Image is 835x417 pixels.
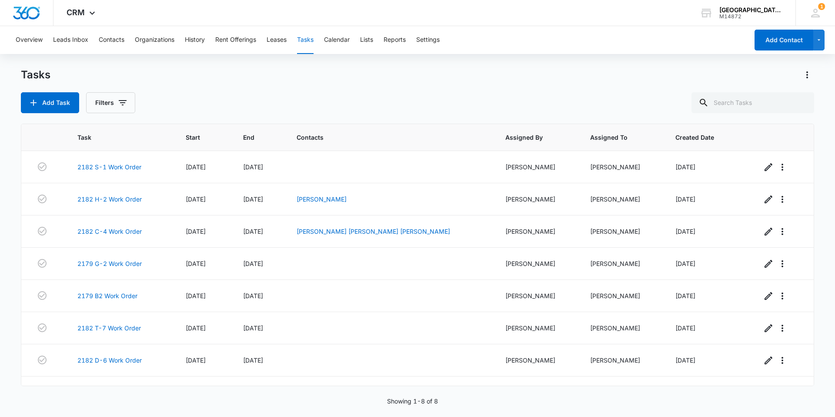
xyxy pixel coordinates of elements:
div: notifications count [818,3,825,10]
button: Actions [800,68,814,82]
span: [DATE] [243,163,263,171]
span: [DATE] [243,228,263,235]
span: Contacts [297,133,472,142]
div: [PERSON_NAME] [505,291,569,300]
div: [PERSON_NAME] [505,323,569,333]
a: 2182 T-7 Work Order [77,323,141,333]
div: [PERSON_NAME] [590,291,654,300]
span: [DATE] [675,163,695,171]
a: [PERSON_NAME] [PERSON_NAME] [PERSON_NAME] [297,228,450,235]
button: Tasks [297,26,314,54]
div: [PERSON_NAME] [590,259,654,268]
a: 2182 C-4 Work Order [77,227,142,236]
p: Showing 1-8 of 8 [387,397,438,406]
span: [DATE] [243,324,263,332]
a: [PERSON_NAME] [297,195,347,203]
button: Filters [86,92,135,113]
span: [DATE] [675,356,695,364]
div: [PERSON_NAME] [590,162,654,172]
button: Leads Inbox [53,26,88,54]
button: Rent Offerings [215,26,256,54]
a: 2182 D-6 Work Order [77,356,142,365]
button: Organizations [135,26,174,54]
span: Created Date [675,133,728,142]
span: [DATE] [243,260,263,267]
div: [PERSON_NAME] [505,162,569,172]
button: History [185,26,205,54]
span: CRM [67,8,85,17]
a: 2179 G-2 Work Order [77,259,142,268]
span: [DATE] [675,195,695,203]
a: 2182 H-2 Work Order [77,195,142,204]
span: [DATE] [243,292,263,299]
span: [DATE] [186,324,206,332]
div: [PERSON_NAME] [505,259,569,268]
input: Search Tasks [691,92,814,113]
div: [PERSON_NAME] [505,227,569,236]
span: 1 [818,3,825,10]
span: Assigned By [505,133,557,142]
div: [PERSON_NAME] [505,356,569,365]
button: Add Task [21,92,79,113]
button: Leases [267,26,287,54]
span: End [243,133,263,142]
div: [PERSON_NAME] [590,356,654,365]
div: [PERSON_NAME] [590,323,654,333]
span: [DATE] [186,195,206,203]
button: Add Contact [755,30,813,50]
div: [PERSON_NAME] [505,195,569,204]
div: [PERSON_NAME] [590,227,654,236]
span: [DATE] [675,228,695,235]
button: Reports [384,26,406,54]
button: Lists [360,26,373,54]
div: [PERSON_NAME] [590,195,654,204]
span: [DATE] [186,228,206,235]
span: [DATE] [186,260,206,267]
button: Settings [416,26,440,54]
span: [DATE] [186,292,206,299]
span: [DATE] [675,292,695,299]
span: [DATE] [243,195,263,203]
span: [DATE] [675,260,695,267]
span: Task [77,133,152,142]
a: 2182 S-1 Work Order [77,162,141,172]
span: Assigned To [590,133,641,142]
h1: Tasks [21,68,50,81]
span: Start [186,133,210,142]
a: 2179 B2 Work Order [77,291,137,300]
span: [DATE] [186,163,206,171]
button: Contacts [99,26,124,54]
div: account name [719,7,783,13]
span: [DATE] [186,356,206,364]
span: [DATE] [675,324,695,332]
button: Overview [16,26,43,54]
button: Calendar [324,26,350,54]
div: account id [719,13,783,20]
span: [DATE] [243,356,263,364]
